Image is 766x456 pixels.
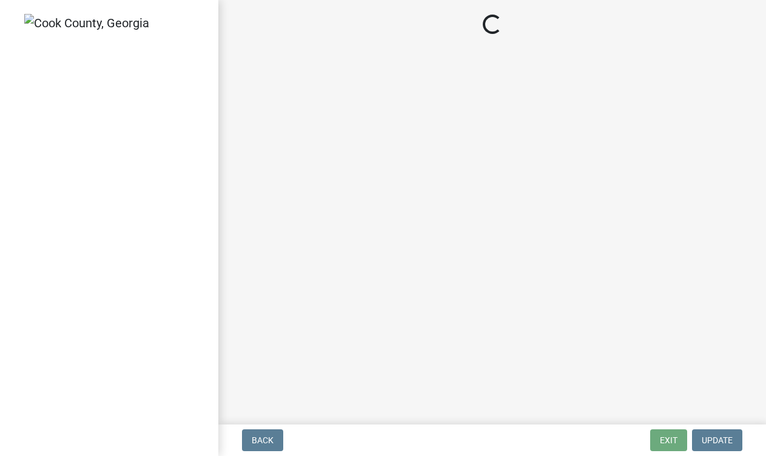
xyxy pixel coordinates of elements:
[242,429,283,451] button: Back
[252,435,274,445] span: Back
[650,429,687,451] button: Exit
[692,429,742,451] button: Update
[702,435,733,445] span: Update
[24,14,149,32] img: Cook County, Georgia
